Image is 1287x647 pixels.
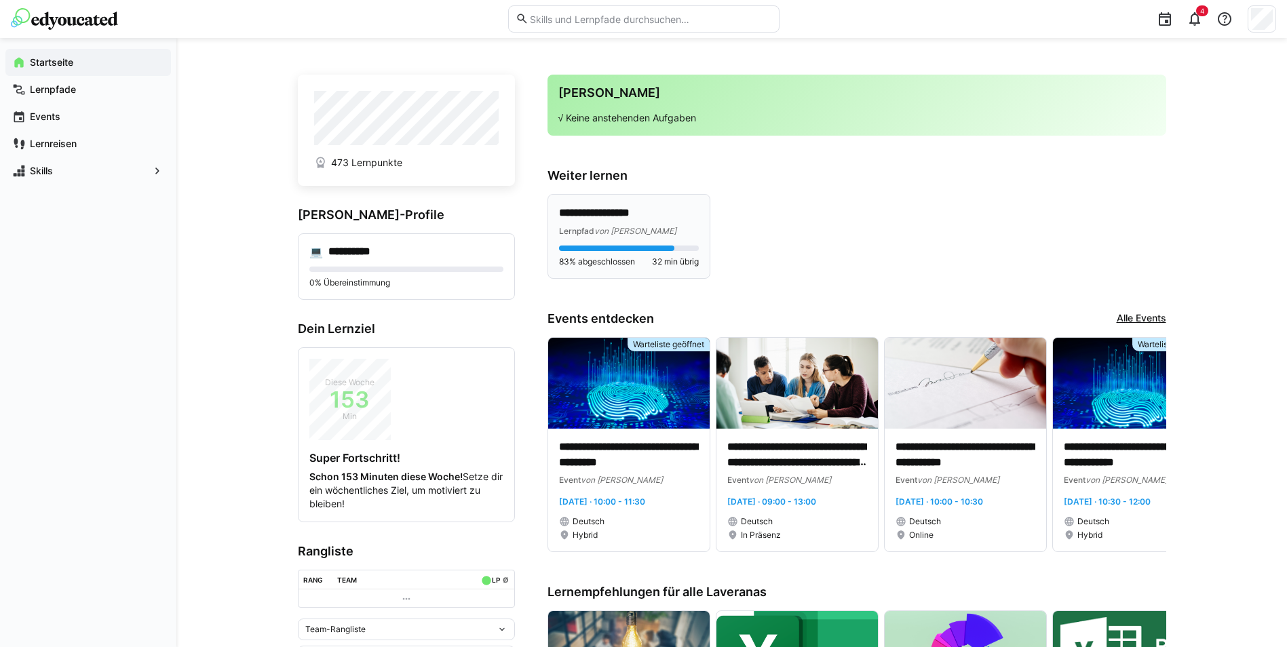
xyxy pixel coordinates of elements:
[503,573,509,585] a: ø
[594,226,676,236] span: von [PERSON_NAME]
[309,277,503,288] p: 0% Übereinstimmung
[558,85,1155,100] h3: [PERSON_NAME]
[309,451,503,465] h4: Super Fortschritt!
[559,475,581,485] span: Event
[559,256,635,267] span: 83% abgeschlossen
[917,475,999,485] span: von [PERSON_NAME]
[548,585,1166,600] h3: Lernempfehlungen für alle Laveranas
[303,576,323,584] div: Rang
[741,530,781,541] span: In Präsenz
[896,475,917,485] span: Event
[716,338,878,429] img: image
[298,208,515,222] h3: [PERSON_NAME]-Profile
[1053,338,1214,429] img: image
[558,111,1155,125] p: √ Keine anstehenden Aufgaben
[1064,496,1151,507] span: [DATE] · 10:30 - 12:00
[909,516,941,527] span: Deutsch
[573,516,604,527] span: Deutsch
[727,475,749,485] span: Event
[529,13,771,25] input: Skills und Lernpfade durchsuchen…
[309,470,503,511] p: Setze dir ein wöchentliches Ziel, um motiviert zu bleiben!
[1064,475,1086,485] span: Event
[1077,516,1109,527] span: Deutsch
[331,156,402,170] span: 473 Lernpunkte
[1086,475,1168,485] span: von [PERSON_NAME]
[885,338,1046,429] img: image
[298,321,515,336] h3: Dein Lernziel
[492,576,500,584] div: LP
[1117,311,1166,326] a: Alle Events
[559,496,645,507] span: [DATE] · 10:00 - 11:30
[741,516,773,527] span: Deutsch
[309,471,463,482] strong: Schon 153 Minuten diese Woche!
[1138,339,1209,350] span: Warteliste geöffnet
[559,226,594,236] span: Lernpfad
[896,496,983,507] span: [DATE] · 10:00 - 10:30
[337,576,357,584] div: Team
[309,245,323,258] div: 💻️
[909,530,934,541] span: Online
[727,496,816,507] span: [DATE] · 09:00 - 13:00
[749,475,831,485] span: von [PERSON_NAME]
[1200,7,1204,15] span: 4
[298,544,515,559] h3: Rangliste
[305,624,366,635] span: Team-Rangliste
[581,475,663,485] span: von [PERSON_NAME]
[548,168,1166,183] h3: Weiter lernen
[573,530,598,541] span: Hybrid
[548,338,710,429] img: image
[633,339,704,350] span: Warteliste geöffnet
[1077,530,1102,541] span: Hybrid
[548,311,654,326] h3: Events entdecken
[652,256,699,267] span: 32 min übrig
